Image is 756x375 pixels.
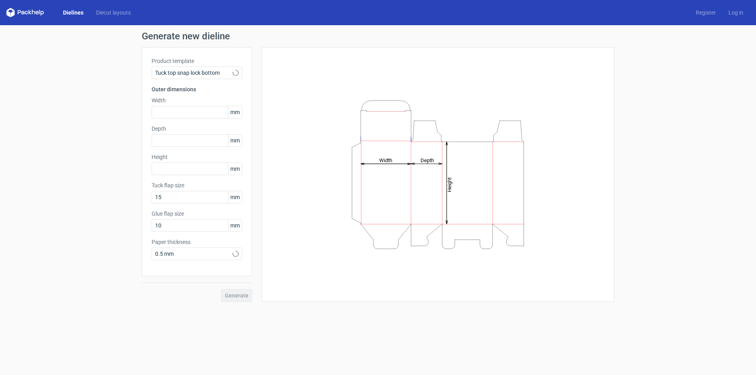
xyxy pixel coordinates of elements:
label: Height [152,153,242,161]
a: Dielines [57,9,90,17]
tspan: Height [447,177,452,192]
span: Tuck top snap lock bottom [155,69,233,77]
span: mm [228,163,242,175]
label: Product template [152,57,242,65]
a: Diecut layouts [90,9,137,17]
label: Width [152,96,242,104]
span: mm [228,106,242,118]
span: mm [228,220,242,231]
h3: Outer dimensions [152,85,242,93]
tspan: Depth [421,157,434,163]
a: Log in [722,9,750,17]
h1: Generate new dieline [142,31,614,41]
tspan: Width [379,157,392,163]
span: mm [228,191,242,203]
label: Depth [152,125,242,133]
a: Register [689,9,722,17]
label: Paper thickness [152,238,242,246]
label: Tuck flap size [152,181,242,189]
span: 0.5 mm [155,250,233,258]
label: Glue flap size [152,210,242,218]
span: mm [228,135,242,146]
